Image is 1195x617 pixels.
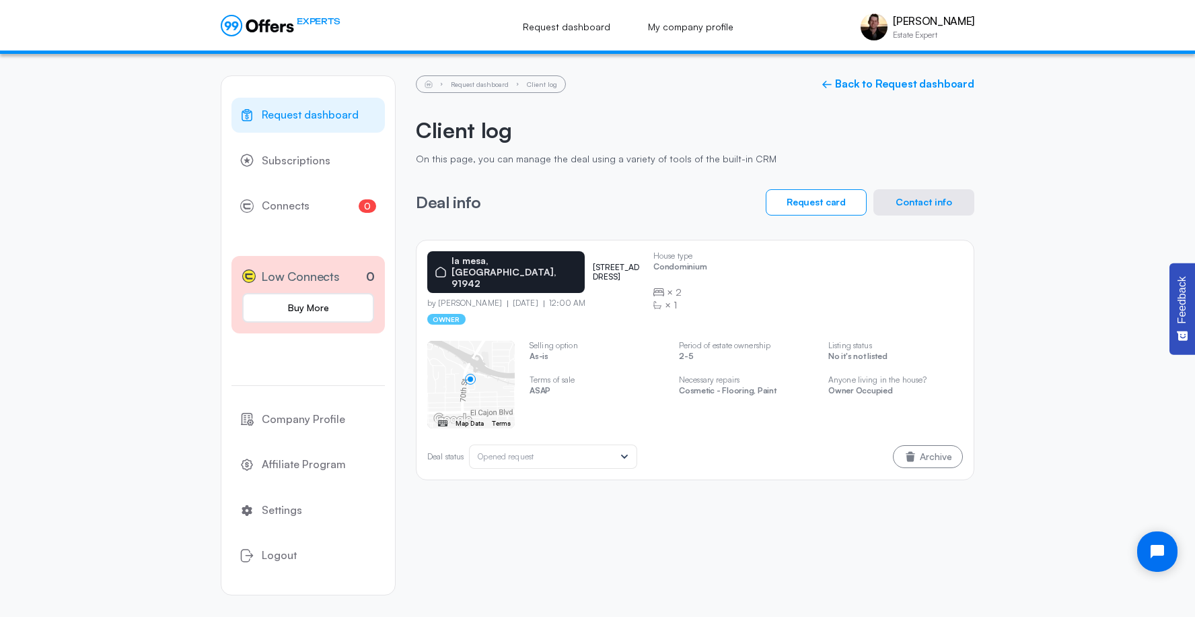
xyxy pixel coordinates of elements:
[261,267,340,286] span: Low Connects
[262,547,297,564] span: Logout
[527,81,557,88] li: Client log
[653,262,707,275] p: Condominium
[530,341,664,350] p: Selling option
[679,341,813,350] p: Period of estate ownership
[416,193,481,211] h3: Deal info
[653,298,707,312] div: ×
[676,286,682,299] span: 2
[873,189,974,216] button: Contact info
[674,298,677,312] span: 1
[828,375,963,385] p: Anyone living in the house?
[507,298,544,308] p: [DATE]
[231,143,385,178] a: Subscriptions
[427,452,464,461] p: Deal status
[766,189,867,216] button: Request card
[231,402,385,437] a: Company Profile
[416,154,974,165] p: On this page, you can manage the deal using a variety of tools of the built-in CRM
[653,286,707,299] div: ×
[828,341,963,350] p: Listing status
[262,411,345,428] span: Company Profile
[893,15,974,28] p: [PERSON_NAME]
[822,77,974,90] a: ← Back to Request dashboard
[653,251,707,261] p: House type
[679,375,813,385] p: Necessary repairs
[679,352,813,364] p: 2-5
[478,451,534,461] span: Opened request
[262,197,310,215] span: Connects
[679,386,813,399] p: Cosmetic - Flooring, Paint
[530,352,664,364] p: As-is
[242,293,374,323] a: Buy More
[530,341,664,410] swiper-slide: 2 / 5
[427,314,466,325] p: owner
[828,386,963,399] p: Owner Occupied
[262,502,302,519] span: Settings
[593,263,643,282] p: [STREET_ADDRESS]
[828,352,963,364] p: No it's not listed
[416,117,974,143] h2: Client log
[893,31,974,39] p: Estate Expert
[544,298,586,308] p: 12:00 AM
[262,152,330,170] span: Subscriptions
[262,456,346,474] span: Affiliate Program
[427,298,507,308] p: by [PERSON_NAME]
[530,375,664,385] p: Terms of sale
[231,538,385,573] button: Logout
[231,189,385,224] a: Connects0
[828,341,963,410] swiper-slide: 4 / 5
[231,98,385,133] a: Request dashboard
[1126,520,1189,583] iframe: Tidio Chat
[231,447,385,482] a: Affiliate Program
[633,12,748,42] a: My company profile
[893,445,963,468] button: Archive
[861,13,888,40] img: Aris Anagnos
[451,255,577,289] p: la mesa, [GEOGRAPHIC_DATA], 91942
[262,106,359,124] span: Request dashboard
[366,267,375,286] p: 0
[920,452,952,461] span: Archive
[679,341,813,410] swiper-slide: 3 / 5
[530,386,664,399] p: ASAP
[508,12,625,42] a: Request dashboard
[297,15,340,28] span: EXPERTS
[1176,276,1188,323] span: Feedback
[231,493,385,528] a: Settings
[427,341,515,428] swiper-slide: 1 / 5
[359,199,376,213] span: 0
[1169,263,1195,354] button: Feedback - Show survey
[221,15,340,36] a: EXPERTS
[451,80,509,88] a: Request dashboard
